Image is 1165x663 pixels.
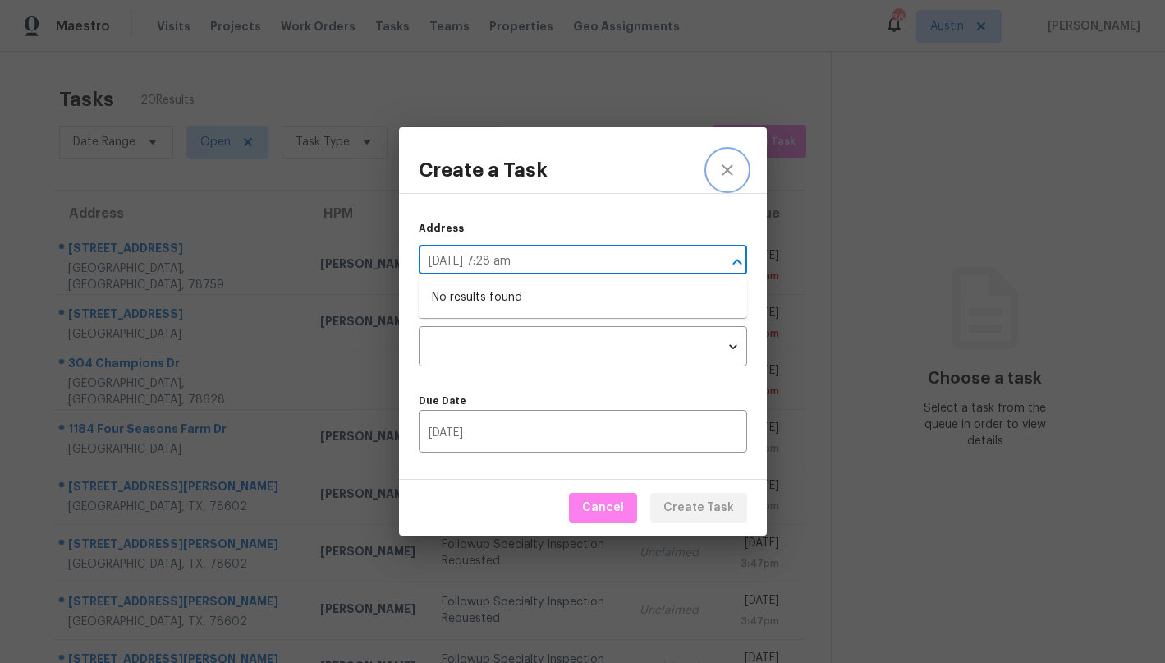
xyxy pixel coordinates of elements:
[419,223,464,233] label: Address
[726,251,749,274] button: Close
[708,150,747,190] button: close
[419,326,747,366] div: ​
[419,159,548,182] h3: Create a Task
[582,498,624,518] span: Cancel
[569,493,637,523] button: Cancel
[419,278,747,318] div: No results found
[419,249,701,274] input: Search by address
[419,396,747,406] label: Due Date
